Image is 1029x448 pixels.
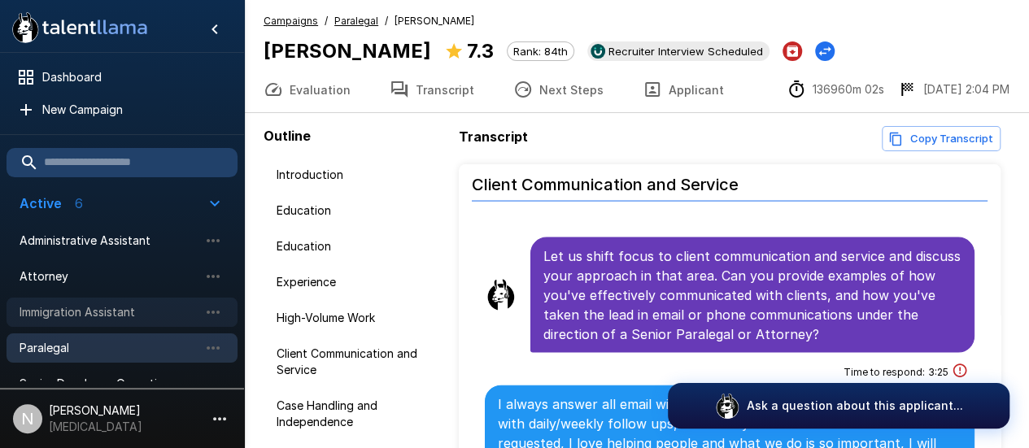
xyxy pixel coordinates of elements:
div: The date and time when the interview was completed [897,80,1009,99]
div: The time between starting and completing the interview [787,80,884,99]
div: View profile in UKG [587,41,770,61]
span: Recruiter Interview Scheduled [602,45,770,58]
span: [PERSON_NAME] [395,13,474,29]
b: [PERSON_NAME] [264,39,431,63]
img: ukg_logo.jpeg [591,44,605,59]
span: High-Volume Work [277,310,439,326]
button: Copy transcript [882,126,1001,151]
button: Evaluation [244,67,370,112]
span: Education [277,202,439,219]
u: Paralegal [334,15,378,27]
button: Archive Applicant [783,41,802,61]
span: / [385,13,388,29]
img: logo_glasses@2x.png [714,393,740,419]
div: Case Handling and Independence [264,391,452,437]
p: Let us shift focus to client communication and service and discuss your approach in that area. Ca... [543,246,961,344]
button: Applicant [623,67,743,112]
button: Ask a question about this applicant... [668,383,1009,428]
span: Client Communication and Service [277,346,439,378]
p: [DATE] 2:04 PM [923,81,1009,98]
span: 3 : 25 [928,364,948,381]
div: High-Volume Work [264,303,452,333]
div: Experience [264,267,452,297]
div: Introduction [264,160,452,189]
span: Experience [277,274,439,290]
span: Time to respond : [844,364,925,381]
p: 136960m 02s [813,81,884,98]
div: This answer took longer than usual and could be a sign of cheating [952,363,968,382]
span: Education [277,238,439,254]
button: Transcript [370,67,494,112]
p: Ask a question about this applicant... [747,398,963,414]
span: Introduction [277,167,439,183]
b: Transcript [459,128,528,145]
u: Campaigns [264,15,318,27]
span: / [325,13,328,29]
b: Outline [264,128,311,144]
b: 7.3 [467,39,494,63]
button: Change Stage [815,41,835,61]
div: Education [264,196,452,225]
div: Client Communication and Service [264,339,452,385]
span: Rank: 84th [508,45,573,58]
h6: Client Communication and Service [472,159,988,202]
div: Education [264,232,452,261]
span: Case Handling and Independence [277,398,439,430]
button: Next Steps [494,67,623,112]
img: llama_clean.png [485,279,517,311]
